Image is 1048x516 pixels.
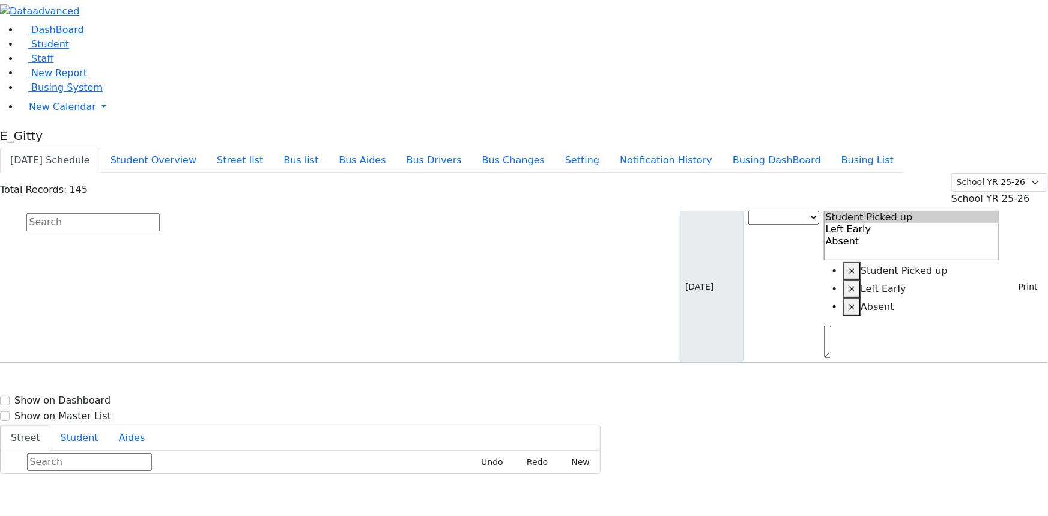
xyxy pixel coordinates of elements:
span: Student Picked up [861,265,948,276]
input: Search [27,453,152,471]
span: 145 [69,184,88,195]
span: School YR 25-26 [951,193,1030,204]
button: Busing List [831,148,904,173]
button: Street list [207,148,273,173]
button: Bus Changes [472,148,555,173]
button: Bus Aides [329,148,396,173]
a: New Calendar [19,95,1048,119]
a: Busing System [19,82,103,93]
li: Absent [843,298,1000,316]
a: DashBoard [19,24,84,35]
span: Left Early [861,283,906,294]
button: Bus list [273,148,329,173]
span: DashBoard [31,24,84,35]
button: Redo [513,453,553,472]
li: Student Picked up [843,262,1000,280]
span: × [848,283,856,294]
option: Left Early [825,223,999,235]
select: Default select example [951,173,1048,192]
span: Student [31,38,69,50]
span: Busing System [31,82,103,93]
button: Aides [109,425,156,451]
button: New [558,453,595,472]
button: Street [1,425,50,451]
span: Staff [31,53,53,64]
option: Student Picked up [825,211,999,223]
li: Left Early [843,280,1000,298]
span: × [848,301,856,312]
span: New Report [31,67,87,79]
button: Bus Drivers [396,148,472,173]
button: Undo [468,453,509,472]
button: Student [50,425,109,451]
label: Show on Master List [14,409,111,423]
div: Street [1,451,600,473]
button: Print [1004,278,1043,296]
a: Student [19,38,69,50]
label: Show on Dashboard [14,393,111,408]
a: New Report [19,67,87,79]
button: Notification History [610,148,722,173]
button: Remove item [843,298,861,316]
span: Absent [861,301,894,312]
button: Busing DashBoard [722,148,831,173]
input: Search [26,213,160,231]
button: Setting [555,148,610,173]
button: Remove item [843,262,861,280]
textarea: Search [824,326,831,358]
span: New Calendar [29,101,96,112]
a: Staff [19,53,53,64]
button: Remove item [843,280,861,298]
option: Absent [825,235,999,247]
span: × [848,265,856,276]
button: Student Overview [100,148,207,173]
